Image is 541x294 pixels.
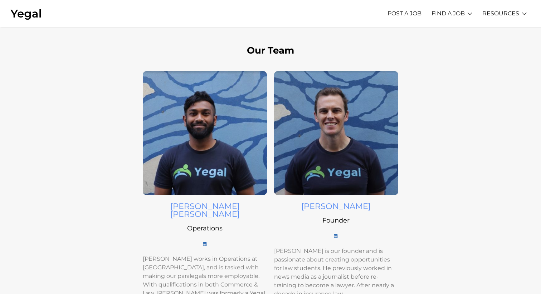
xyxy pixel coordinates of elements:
[203,242,207,246] img: LI-In-Bug
[334,234,338,238] img: LI-In-Bug
[143,71,267,195] img: Swaroop profile
[388,4,421,23] a: POST A JOB
[482,4,519,23] a: RESOURCES
[74,46,467,55] h2: Our Team
[274,202,398,210] h4: [PERSON_NAME]
[274,71,398,195] img: Michael Profile
[143,202,267,218] h4: [PERSON_NAME] [PERSON_NAME]
[274,217,398,224] h5: Founder
[432,4,465,23] a: FIND A JOB
[143,225,267,231] h5: Operations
